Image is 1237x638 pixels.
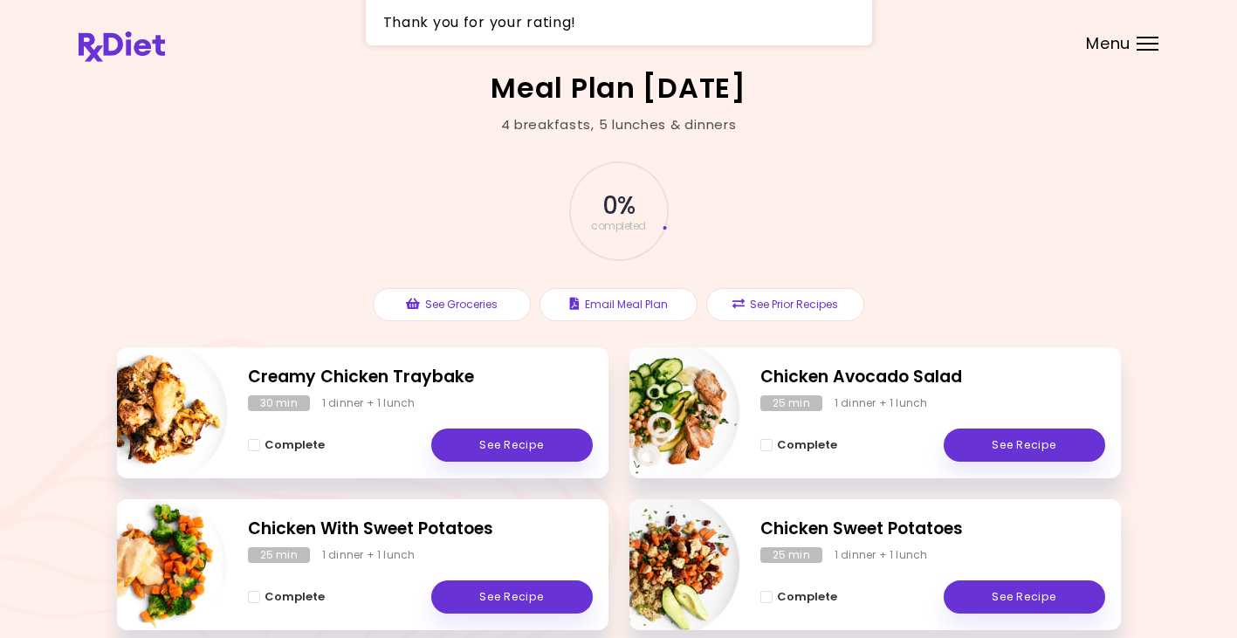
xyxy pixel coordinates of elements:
button: See Groceries [373,288,531,321]
span: Complete [777,590,837,604]
div: 25 min [760,395,822,411]
span: Menu [1086,36,1130,51]
button: Complete - Chicken With Sweet Potatoes [248,587,325,607]
h2: Chicken Sweet Potatoes [760,517,1105,542]
img: Info - Chicken With Sweet Potatoes [83,492,228,637]
div: 1 dinner + 1 lunch [835,395,928,411]
span: Complete [777,438,837,452]
a: See Recipe - Chicken Avocado Salad [944,429,1105,462]
button: Complete - Chicken Avocado Salad [760,435,837,456]
button: Email Meal Plan [539,288,698,321]
h2: Chicken With Sweet Potatoes [248,517,593,542]
button: See Prior Recipes [706,288,864,321]
div: 4 breakfasts , 5 lunches & dinners [501,115,737,135]
button: Complete - Creamy Chicken Traybake [248,435,325,456]
div: 1 dinner + 1 lunch [322,547,416,563]
img: Info - Creamy Chicken Traybake [83,340,228,485]
img: RxDiet [79,31,165,62]
h2: Meal Plan [DATE] [491,74,746,102]
span: 0 % [602,191,635,221]
span: Complete [265,438,325,452]
span: completed [591,221,646,231]
div: 25 min [248,547,310,563]
div: 30 min [248,395,310,411]
h2: Chicken Avocado Salad [760,365,1105,390]
button: Complete - Chicken Sweet Potatoes [760,587,837,607]
a: See Recipe - Creamy Chicken Traybake [431,429,593,462]
div: 1 dinner + 1 lunch [835,547,928,563]
h2: Creamy Chicken Traybake [248,365,593,390]
div: 1 dinner + 1 lunch [322,395,416,411]
a: See Recipe - Chicken Sweet Potatoes [944,580,1105,614]
span: Complete [265,590,325,604]
a: See Recipe - Chicken With Sweet Potatoes [431,580,593,614]
img: Info - Chicken Avocado Salad [595,340,740,485]
div: 25 min [760,547,822,563]
img: Info - Chicken Sweet Potatoes [595,492,740,637]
